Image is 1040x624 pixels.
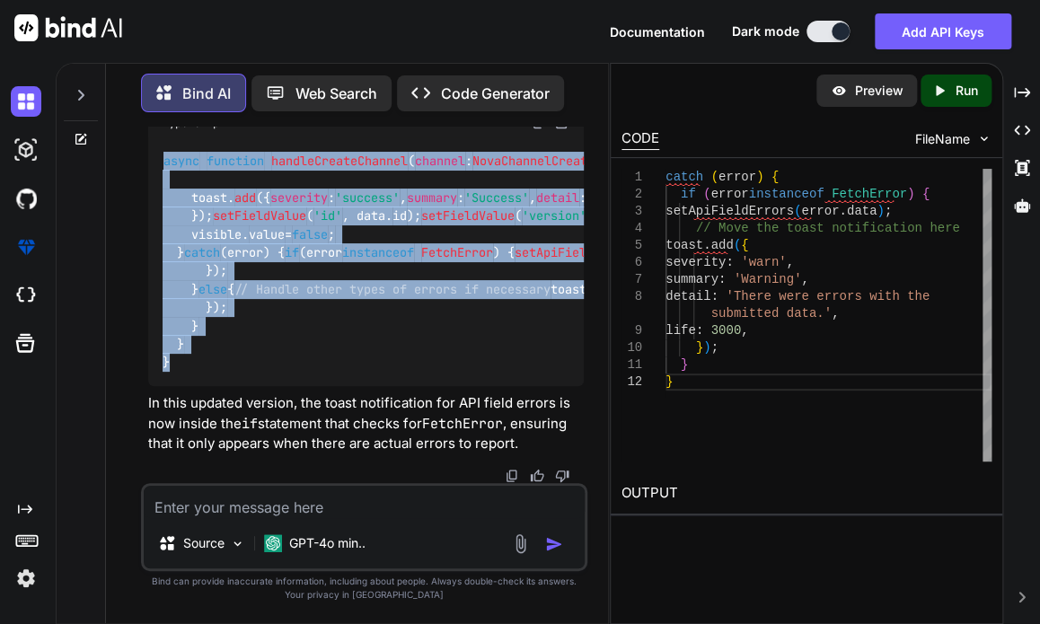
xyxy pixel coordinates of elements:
div: 10 [621,339,642,356]
span: 'Success' [464,189,529,206]
span: severity [665,255,726,269]
div: 5 [621,237,642,254]
div: 9 [621,322,642,339]
span: add [234,189,256,206]
span: summary [407,189,457,206]
span: ( [703,187,710,201]
span: Documentation [610,24,705,40]
div: 2 [621,186,642,203]
span: 'id' [313,208,342,224]
img: like [530,469,544,483]
span: : [718,272,726,286]
img: darkAi-studio [11,135,41,165]
span: ( [710,170,718,184]
span: : [710,289,718,303]
p: In this updated version, the toast notification for API field errors is now inside the statement ... [148,393,584,454]
span: } [681,357,688,372]
span: handleCreateChannel [271,153,408,169]
span: life [665,323,696,338]
span: , [741,323,748,338]
span: { [922,187,930,201]
img: Bind AI [14,14,122,41]
span: . [839,204,846,218]
span: 'warn' [741,255,786,269]
span: , [801,272,808,286]
span: else [198,281,227,297]
img: cloudideIcon [11,280,41,311]
span: add [710,238,733,252]
span: detail [665,289,710,303]
div: 12 [621,374,642,391]
div: 3 [621,203,642,220]
span: ) [756,170,763,184]
span: setApiFieldErrors [665,204,794,218]
span: channel [415,153,465,169]
span: // Handle other types of errors if necessary [234,281,551,297]
span: if [681,187,696,201]
div: 6 [621,254,642,271]
img: Pick Models [230,536,245,551]
div: 1 [621,169,642,186]
span: error [710,187,748,201]
img: copy [505,469,519,483]
img: settings [11,563,41,593]
span: setFieldValue [213,208,306,224]
span: FetchError [421,244,493,260]
img: GPT-4o mini [264,534,282,552]
span: : [696,323,703,338]
span: id [392,208,407,224]
div: CODE [621,128,659,150]
span: : [726,255,733,269]
p: Bind AI [182,83,231,104]
div: 11 [621,356,642,374]
span: 'There were errors with the [726,289,930,303]
img: attachment [510,533,531,554]
span: FetchError [832,187,907,201]
div: 4 [621,220,642,237]
span: 'version' [522,208,586,224]
span: // Move the toast notification here [696,221,960,235]
span: } [696,340,703,355]
span: instanceof [748,187,824,201]
span: Dark mode [732,22,799,40]
span: data [847,204,877,218]
span: false [292,226,328,242]
span: , [832,306,839,321]
span: error [801,204,839,218]
img: chevron down [976,131,992,146]
span: } [665,374,673,389]
span: : [415,153,595,169]
span: ) [703,340,710,355]
span: 'Warning' [734,272,802,286]
span: ; [885,204,892,218]
span: catch [665,170,703,184]
img: icon [545,535,563,553]
span: . [703,238,710,252]
div: 8 [621,288,642,305]
p: Bind can provide inaccurate information, including about people. Always double-check its answers.... [141,575,587,602]
h2: OUTPUT [611,472,1002,514]
span: summary [665,272,718,286]
span: submitted data.' [710,306,831,321]
span: instanceof [342,244,414,260]
img: preview [831,83,847,99]
img: dislike [555,469,569,483]
code: FetchError [422,415,503,433]
span: setApiFieldErrors [515,244,637,260]
img: darkChat [11,86,41,117]
span: NovaChannelCreate [472,153,595,169]
span: detail [536,189,579,206]
span: value [249,226,285,242]
p: Web Search [295,83,377,104]
span: catch [184,244,220,260]
button: Documentation [610,22,705,41]
span: ( [794,204,801,218]
p: Code Generator [441,83,550,104]
span: 3000 [710,323,741,338]
p: GPT-4o min.. [289,534,366,552]
span: { [741,238,748,252]
span: ) [877,204,884,218]
p: Source [183,534,225,552]
code: if [242,415,258,433]
span: FileName [914,130,969,148]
